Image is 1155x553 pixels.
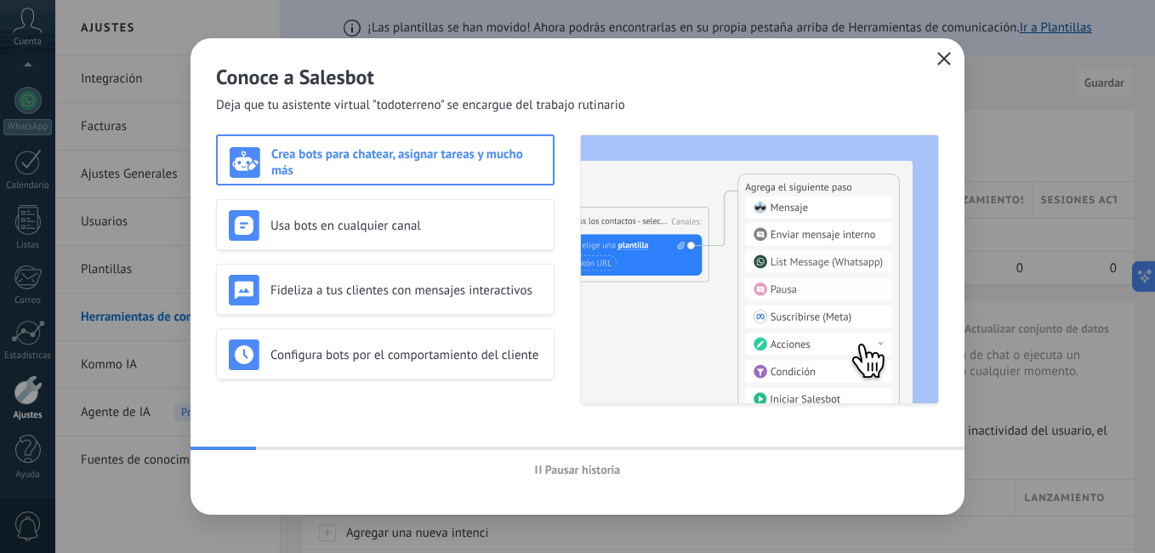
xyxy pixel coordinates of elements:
h3: Fideliza a tus clientes con mensajes interactivos [270,282,542,299]
span: Pausar historia [545,464,621,476]
h2: Conoce a Salesbot [216,64,939,90]
button: Pausar historia [527,457,629,482]
h3: Configura bots por el comportamiento del cliente [270,347,542,363]
h3: Usa bots en cualquier canal [270,218,542,234]
h3: Crea bots para chatear, asignar tareas y mucho más [271,146,541,179]
span: Deja que tu asistente virtual "todoterreno" se encargue del trabajo rutinario [216,97,625,114]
